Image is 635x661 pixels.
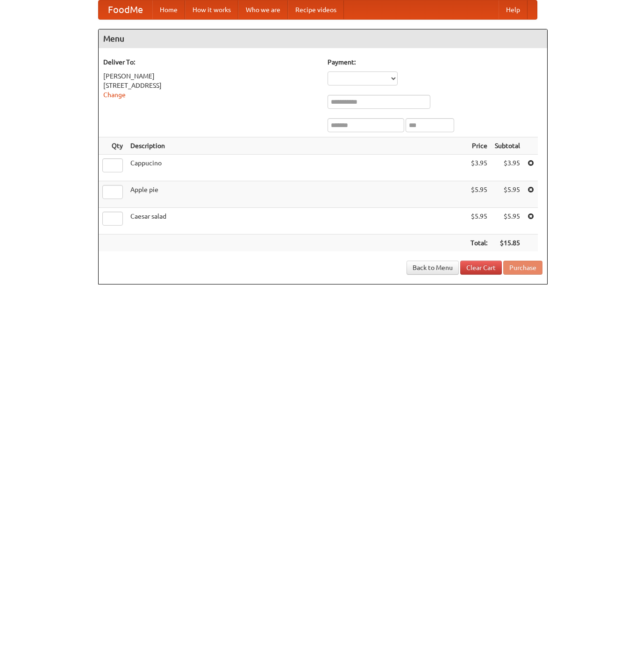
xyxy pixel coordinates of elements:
[127,137,467,155] th: Description
[185,0,238,19] a: How it works
[328,57,542,67] h5: Payment:
[499,0,528,19] a: Help
[99,0,152,19] a: FoodMe
[127,181,467,208] td: Apple pie
[238,0,288,19] a: Who we are
[407,261,459,275] a: Back to Menu
[99,29,547,48] h4: Menu
[460,261,502,275] a: Clear Cart
[491,181,524,208] td: $5.95
[467,208,491,235] td: $5.95
[288,0,344,19] a: Recipe videos
[103,71,318,81] div: [PERSON_NAME]
[467,235,491,252] th: Total:
[491,137,524,155] th: Subtotal
[99,137,127,155] th: Qty
[467,137,491,155] th: Price
[491,235,524,252] th: $15.85
[127,208,467,235] td: Caesar salad
[152,0,185,19] a: Home
[103,91,126,99] a: Change
[491,208,524,235] td: $5.95
[491,155,524,181] td: $3.95
[103,81,318,90] div: [STREET_ADDRESS]
[467,181,491,208] td: $5.95
[467,155,491,181] td: $3.95
[103,57,318,67] h5: Deliver To:
[127,155,467,181] td: Cappucino
[503,261,542,275] button: Purchase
